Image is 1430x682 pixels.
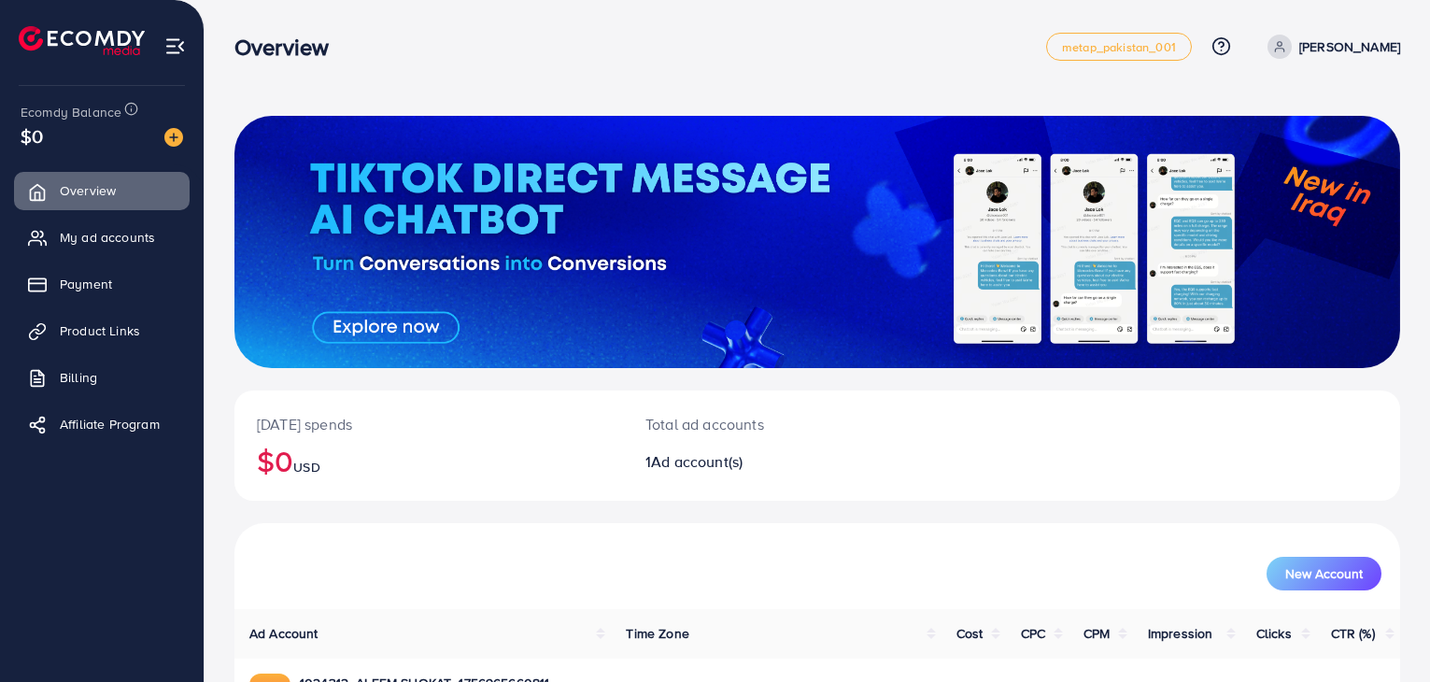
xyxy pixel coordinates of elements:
a: Billing [14,359,190,396]
a: Overview [14,172,190,209]
span: Overview [60,181,116,200]
img: menu [164,36,186,57]
span: Product Links [60,321,140,340]
span: CTR (%) [1331,624,1375,643]
img: image [164,128,183,147]
span: Ad account(s) [651,451,743,472]
h2: 1 [645,453,892,471]
span: CPM [1083,624,1110,643]
a: Payment [14,265,190,303]
a: Product Links [14,312,190,349]
span: $0 [21,122,43,149]
a: My ad accounts [14,219,190,256]
span: metap_pakistan_001 [1062,41,1176,53]
span: Ecomdy Balance [21,103,121,121]
a: Affiliate Program [14,405,190,443]
span: Impression [1148,624,1213,643]
h3: Overview [234,34,344,61]
span: Billing [60,368,97,387]
span: Cost [956,624,984,643]
span: New Account [1285,567,1363,580]
span: Clicks [1256,624,1292,643]
span: Affiliate Program [60,415,160,433]
span: USD [293,458,319,476]
span: Payment [60,275,112,293]
p: [DATE] spends [257,413,601,435]
a: metap_pakistan_001 [1046,33,1192,61]
h2: $0 [257,443,601,478]
span: My ad accounts [60,228,155,247]
p: Total ad accounts [645,413,892,435]
img: logo [19,26,145,55]
span: Ad Account [249,624,319,643]
a: [PERSON_NAME] [1260,35,1400,59]
span: Time Zone [626,624,688,643]
span: CPC [1021,624,1045,643]
p: [PERSON_NAME] [1299,36,1400,58]
button: New Account [1267,557,1381,590]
